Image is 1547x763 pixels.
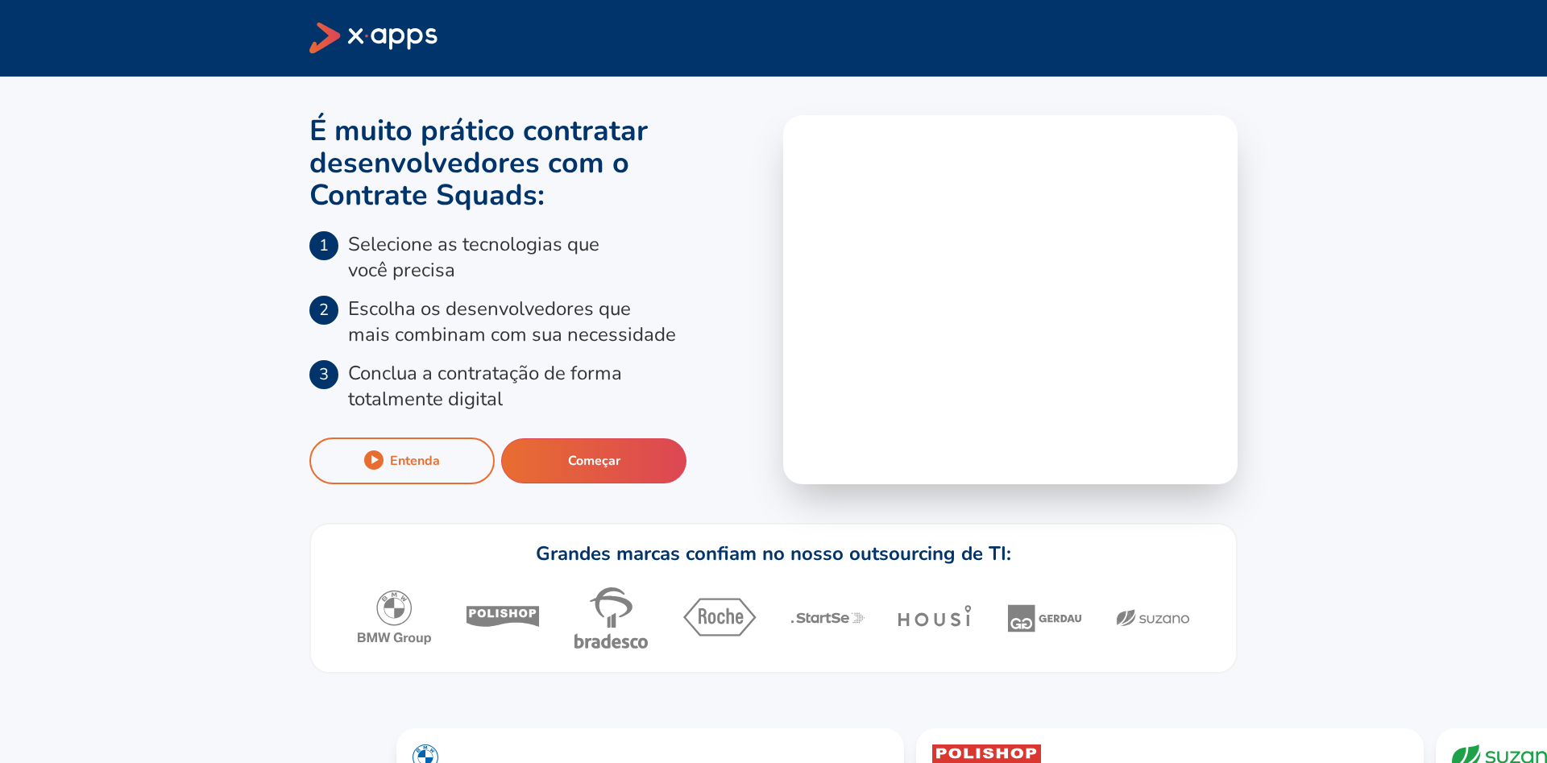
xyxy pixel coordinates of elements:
[501,438,686,483] button: Começar
[536,541,1011,566] h1: Grandes marcas confiam no nosso outsourcing de TI:
[309,176,537,215] span: Contrate Squads
[348,231,599,283] p: Selecione as tecnologias que você precisa
[309,360,338,389] span: 3
[309,437,495,484] button: Entenda
[309,231,338,260] span: 1
[348,360,622,412] p: Conclua a contratação de forma totalmente digital
[390,452,440,470] div: Entenda
[348,296,676,347] p: Escolha os desenvolvedores que mais combinam com sua necessidade
[309,115,764,212] h1: É muito prático contratar desenvolvedores com o :
[309,296,338,325] span: 2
